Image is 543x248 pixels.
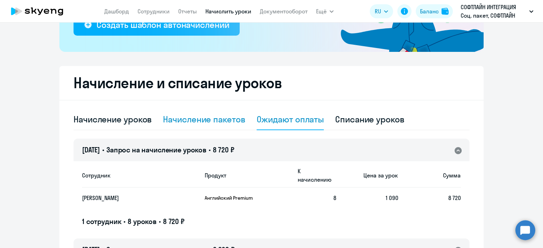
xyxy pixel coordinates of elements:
[123,217,125,226] span: •
[199,163,292,188] th: Продукт
[336,163,399,188] th: Цена за урок
[104,8,129,15] a: Дашборд
[386,194,398,201] span: 1 090
[316,7,327,16] span: Ещё
[106,145,206,154] span: Запрос на начисление уроков
[257,114,324,125] div: Ожидают оплаты
[82,194,185,202] p: [PERSON_NAME]
[159,217,161,226] span: •
[97,19,229,30] div: Создать шаблон автоначислений
[316,4,334,18] button: Ещё
[370,4,393,18] button: RU
[420,7,439,16] div: Баланс
[209,145,211,154] span: •
[128,217,157,226] span: 8 уроков
[82,217,121,226] span: 1 сотрудник
[82,145,100,154] span: [DATE]
[102,145,104,154] span: •
[335,114,404,125] div: Списание уроков
[442,8,449,15] img: balance
[260,8,308,15] a: Документооборот
[74,14,240,36] button: Создать шаблон автоначислений
[74,74,469,91] h2: Начисление и списание уроков
[448,194,461,201] span: 8 720
[213,145,234,154] span: 8 720 ₽
[163,114,245,125] div: Начисление пакетов
[163,217,185,226] span: 8 720 ₽
[333,194,336,201] span: 8
[292,163,336,188] th: К начислению
[457,3,537,20] button: СОФТЛАЙН ИНТЕГРАЦИЯ Соц. пакет, СОФТЛАЙН ИНТЕГРАЦИЯ, ООО
[138,8,170,15] a: Сотрудники
[74,114,152,125] div: Начисление уроков
[375,7,381,16] span: RU
[398,163,461,188] th: Сумма
[178,8,197,15] a: Отчеты
[205,195,258,201] p: Английский Premium
[82,163,199,188] th: Сотрудник
[461,3,526,20] p: СОФТЛАЙН ИНТЕГРАЦИЯ Соц. пакет, СОФТЛАЙН ИНТЕГРАЦИЯ, ООО
[205,8,251,15] a: Начислить уроки
[416,4,453,18] button: Балансbalance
